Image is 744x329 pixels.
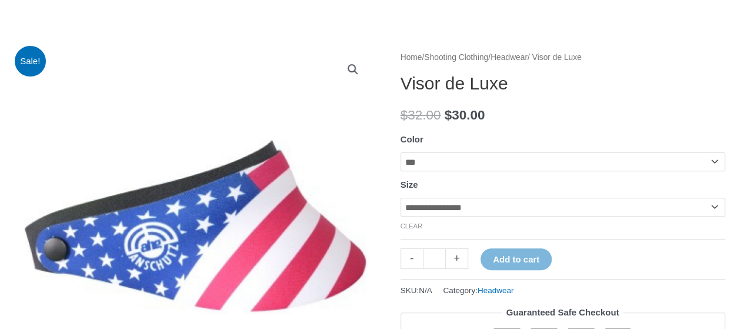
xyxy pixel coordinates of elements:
span: $ [401,108,408,122]
h1: Visor de Luxe [401,73,725,94]
label: Size [401,180,418,190]
bdi: 30.00 [445,108,485,122]
a: View full-screen image gallery [342,59,363,80]
nav: Breadcrumb [401,50,725,65]
label: Color [401,134,423,144]
a: - [401,248,423,269]
a: Home [401,53,422,62]
span: N/A [419,286,432,295]
a: + [446,248,468,269]
span: $ [445,108,452,122]
legend: Guaranteed Safe Checkout [502,304,624,321]
span: SKU: [401,283,432,298]
input: Product quantity [423,248,446,269]
span: Sale! [15,46,46,77]
bdi: 32.00 [401,108,441,122]
a: Headwear [491,53,528,62]
span: Category: [443,283,513,298]
a: Clear options [401,222,423,230]
button: Add to cart [481,248,552,270]
a: Shooting Clothing [424,53,488,62]
a: Headwear [478,286,514,295]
